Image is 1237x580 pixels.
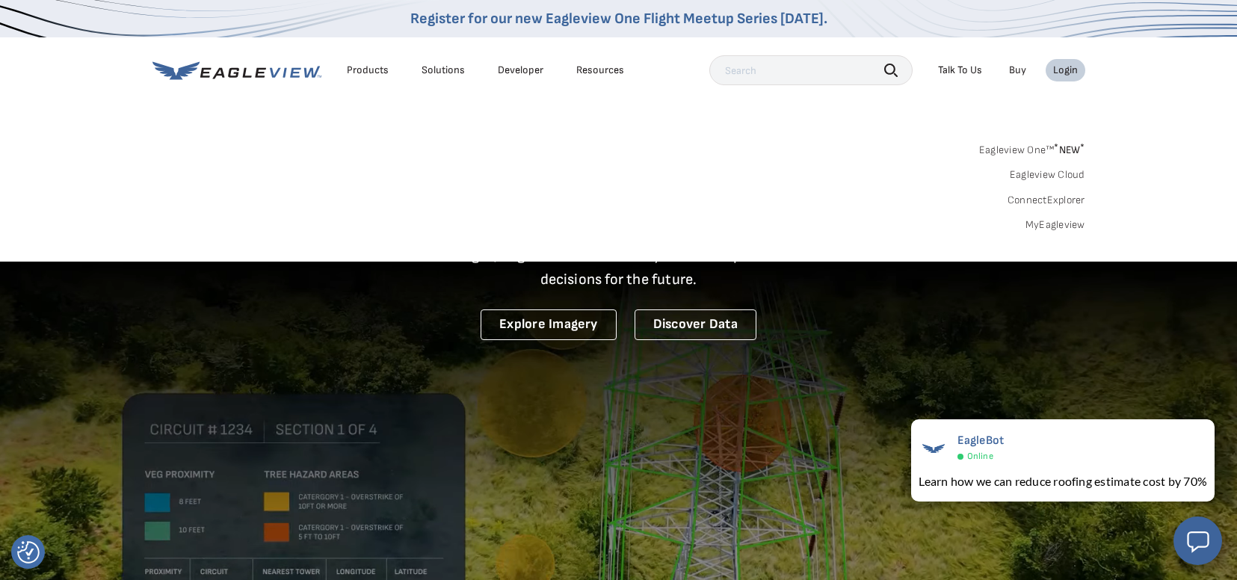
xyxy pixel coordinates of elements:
span: NEW [1054,144,1085,156]
a: Eagleview Cloud [1010,168,1085,182]
a: Discover Data [635,309,756,340]
span: EagleBot [957,434,1005,448]
div: Resources [576,64,624,77]
input: Search [709,55,913,85]
div: Talk To Us [938,64,982,77]
a: Eagleview One™*NEW* [979,139,1085,156]
a: MyEagleview [1025,218,1085,232]
a: Developer [498,64,543,77]
a: Buy [1009,64,1026,77]
div: Products [347,64,389,77]
a: ConnectExplorer [1008,194,1085,207]
img: EagleBot [919,434,948,463]
div: Learn how we can reduce roofing estimate cost by 70% [919,472,1207,490]
img: Revisit consent button [17,541,40,564]
button: Consent Preferences [17,541,40,564]
a: Explore Imagery [481,309,617,340]
a: Register for our new Eagleview One Flight Meetup Series [DATE]. [410,10,827,28]
div: Login [1053,64,1078,77]
div: Solutions [422,64,465,77]
span: Online [967,451,993,462]
button: Open chat window [1173,516,1222,565]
